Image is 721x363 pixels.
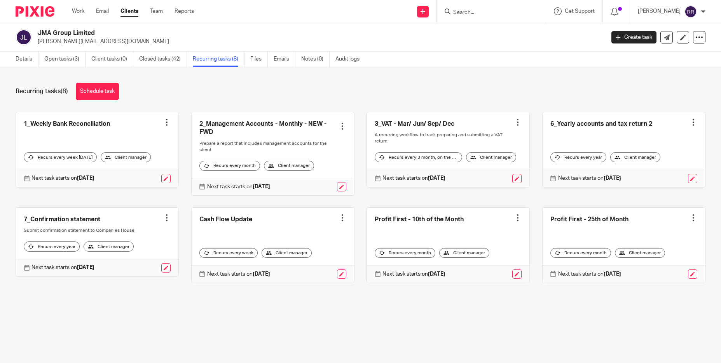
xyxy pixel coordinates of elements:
div: Recurs every 3 month, on the first workday [375,152,462,162]
div: Recurs every month [199,161,260,171]
strong: [DATE] [604,175,621,181]
div: Recurs every week [199,248,258,258]
div: Client manager [262,248,312,258]
a: Schedule task [76,83,119,100]
a: Closed tasks (42) [139,52,187,67]
div: Client manager [615,248,665,258]
p: Next task starts on [558,174,621,182]
a: Clients [120,7,138,15]
strong: [DATE] [253,271,270,277]
a: Audit logs [335,52,365,67]
span: (8) [61,88,68,94]
p: Next task starts on [31,264,94,271]
p: Next task starts on [382,174,445,182]
div: Client manager [610,152,660,162]
a: Create task [611,31,656,43]
a: Recurring tasks (8) [193,52,244,67]
div: Client manager [466,152,516,162]
a: Details [16,52,38,67]
div: Client manager [439,248,489,258]
img: Pixie [16,6,54,17]
a: Team [150,7,163,15]
strong: [DATE] [77,265,94,270]
span: Get Support [565,9,595,14]
h1: Recurring tasks [16,87,68,96]
a: Notes (0) [301,52,330,67]
strong: [DATE] [77,175,94,181]
a: Reports [175,7,194,15]
img: svg%3E [684,5,697,18]
strong: [DATE] [604,271,621,277]
input: Search [452,9,522,16]
p: [PERSON_NAME] [638,7,681,15]
h2: JMA Group Limited [38,29,487,37]
p: Next task starts on [31,174,94,182]
div: Client manager [264,161,314,171]
a: Email [96,7,109,15]
div: Recurs every year [24,241,80,252]
div: Recurs every month [375,248,435,258]
div: Recurs every week [DATE] [24,152,97,162]
div: Recurs every month [550,248,611,258]
div: Client manager [84,241,134,252]
p: Next task starts on [558,270,621,278]
p: Next task starts on [382,270,445,278]
a: Client tasks (0) [91,52,133,67]
strong: [DATE] [428,175,445,181]
img: svg%3E [16,29,32,45]
a: Files [250,52,268,67]
p: Next task starts on [207,270,270,278]
p: [PERSON_NAME][EMAIL_ADDRESS][DOMAIN_NAME] [38,38,600,45]
a: Work [72,7,84,15]
a: Open tasks (3) [44,52,86,67]
strong: [DATE] [428,271,445,277]
a: Emails [274,52,295,67]
div: Recurs every year [550,152,606,162]
div: Client manager [101,152,151,162]
strong: [DATE] [253,184,270,189]
p: Next task starts on [207,183,270,191]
